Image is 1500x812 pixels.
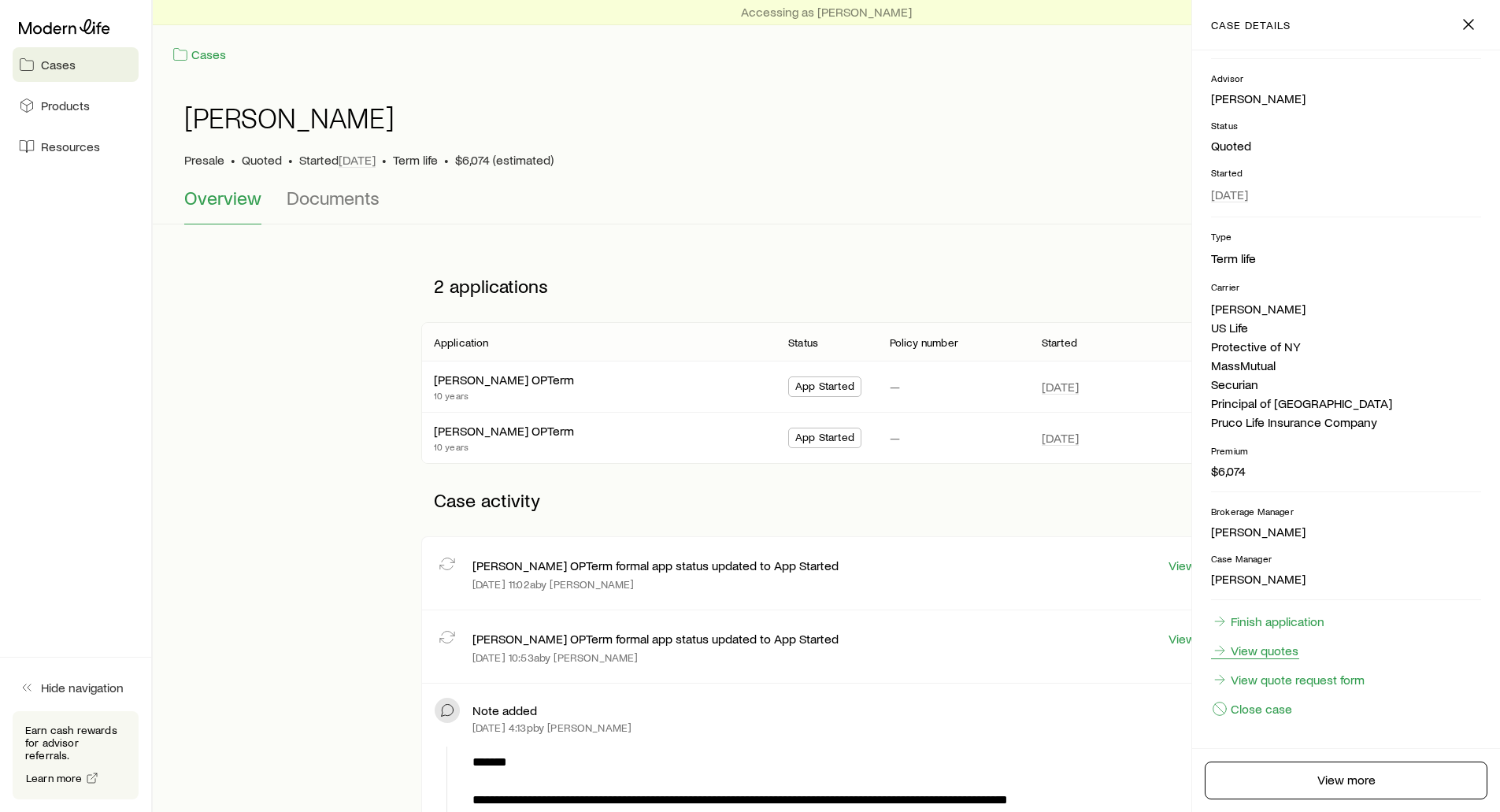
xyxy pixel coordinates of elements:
[472,558,839,573] p: [PERSON_NAME] OPTerm formal app status updated to App Started
[393,152,438,168] span: Term life
[1205,762,1487,799] a: View more
[1211,444,1481,457] p: Premium
[1211,671,1365,688] a: View quote request form
[1168,557,1218,574] a: View
[434,336,489,349] p: Application
[472,631,839,647] p: [PERSON_NAME] OPTerm formal app status updated to App Started
[1211,72,1481,84] p: Advisor
[242,152,282,168] span: Quoted
[287,187,380,209] span: Documents
[184,152,224,168] p: Presale
[1211,463,1481,479] p: $6,074
[1211,299,1481,318] li: [PERSON_NAME]
[41,98,90,113] span: Products
[13,711,139,799] div: Earn cash rewards for advisor referrals.Learn more
[13,129,139,164] a: Resources
[1168,630,1218,647] a: View
[1211,230,1481,243] p: Type
[13,88,139,123] a: Products
[339,152,376,168] span: [DATE]
[1211,552,1481,565] p: Case Manager
[184,102,394,133] h1: [PERSON_NAME]
[472,578,635,591] p: [DATE] 11:02a by [PERSON_NAME]
[1211,187,1248,202] span: [DATE]
[434,389,574,402] p: 10 years
[382,152,387,168] span: •
[26,773,83,784] span: Learn more
[421,262,1231,310] p: 2 applications
[795,380,854,396] span: App Started
[1211,119,1481,132] p: Status
[890,430,900,446] p: —
[444,152,449,168] span: •
[1211,505,1481,517] p: Brokerage Manager
[890,379,900,395] p: —
[472,721,631,734] p: [DATE] 4:13p by [PERSON_NAME]
[299,152,376,168] p: Started
[1211,394,1481,413] li: Principal of [GEOGRAPHIC_DATA]
[41,139,100,154] span: Resources
[741,4,912,20] p: Accessing as [PERSON_NAME]
[1211,166,1481,179] p: Started
[1211,19,1291,32] p: case details
[231,152,235,168] span: •
[41,57,76,72] span: Cases
[434,423,574,439] div: [PERSON_NAME] OPTerm
[421,476,1231,524] p: Case activity
[1211,280,1481,293] p: Carrier
[1211,375,1481,394] li: Securian
[1211,571,1481,587] p: [PERSON_NAME]
[1211,413,1481,432] li: Pruco Life Insurance Company
[1211,91,1306,107] div: [PERSON_NAME]
[41,680,124,695] span: Hide navigation
[1042,379,1079,395] span: [DATE]
[1211,249,1481,268] li: Term life
[1211,356,1481,375] li: MassMutual
[1211,524,1481,539] p: [PERSON_NAME]
[455,152,554,168] span: $6,074 (estimated)
[184,187,1469,224] div: Case details tabs
[1042,336,1077,349] p: Started
[13,670,139,705] button: Hide navigation
[434,372,574,388] div: [PERSON_NAME] OPTerm
[1211,138,1481,154] p: Quoted
[1211,700,1293,717] button: Close case
[1211,337,1481,356] li: Protective of NY
[1211,318,1481,337] li: US Life
[472,651,639,664] p: [DATE] 10:53a by [PERSON_NAME]
[184,187,261,209] span: Overview
[434,372,574,387] a: [PERSON_NAME] OPTerm
[434,423,574,438] a: [PERSON_NAME] OPTerm
[1042,430,1079,446] span: [DATE]
[795,431,854,447] span: App Started
[25,724,126,762] p: Earn cash rewards for advisor referrals.
[1211,642,1299,659] a: View quotes
[788,336,818,349] p: Status
[434,440,574,453] p: 10 years
[288,152,293,168] span: •
[1211,613,1325,630] a: Finish application
[472,703,537,718] p: Note added
[13,47,139,82] a: Cases
[890,336,958,349] p: Policy number
[172,46,227,64] a: Cases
